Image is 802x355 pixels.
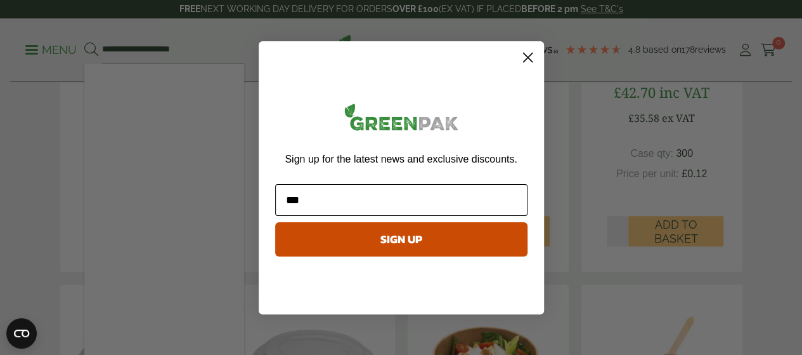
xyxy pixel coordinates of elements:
[275,222,527,257] button: SIGN UP
[517,46,539,69] button: Close dialog
[275,98,527,141] img: greenpak_logo
[285,154,517,164] span: Sign up for the latest news and exclusive discounts.
[6,318,37,349] button: Open CMP widget
[275,184,527,216] input: Email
